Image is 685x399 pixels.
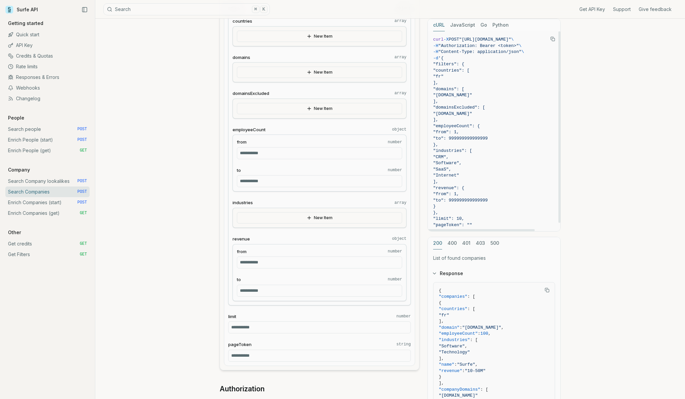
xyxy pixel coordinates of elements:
a: Authorization [220,384,265,394]
span: : [462,368,465,373]
code: number [388,168,402,173]
span: "industries" [439,337,470,342]
p: Other [5,229,24,236]
span: "from": 1, [433,130,459,135]
span: ], [433,117,438,122]
span: "Surfe" [457,362,475,367]
a: Enrich Companies (start) POST [5,197,90,208]
span: "filters": { [433,62,464,67]
span: revenue [233,236,250,242]
span: POST [449,37,459,42]
span: "countries": [ [433,68,469,73]
code: number [396,314,411,319]
span: "domain" [439,325,459,330]
span: : [454,362,457,367]
kbd: K [260,6,268,13]
span: "revenue" [439,368,462,373]
span: "[DOMAIN_NAME]" [433,93,472,98]
code: object [392,236,406,241]
p: List of found companies [433,255,555,261]
span: "industries": [ [433,148,472,153]
span: { [439,288,441,293]
span: "revenue": { [433,186,464,191]
button: Copy Text [542,285,552,295]
span: "companies" [439,294,467,299]
span: -d [433,56,438,61]
button: New Item [237,67,402,78]
code: number [388,277,402,282]
span: POST [77,127,87,132]
span: : [478,331,480,336]
span: "fr" [433,74,443,79]
button: Search⌘K [103,3,270,15]
span: \ [511,37,514,42]
button: Go [480,19,487,31]
button: New Item [237,103,402,114]
span: } [439,374,441,379]
span: }, [433,210,438,215]
button: New Item [237,31,402,42]
button: Python [492,19,509,31]
span: "Content-Type: application/json" [438,49,522,54]
p: Getting started [5,20,46,27]
p: People [5,115,27,121]
span: }, [433,142,438,147]
span: "10-50M" [465,368,485,373]
span: to [237,276,241,283]
span: "countries" [439,306,467,311]
span: GET [80,148,87,153]
span: domainsExcluded [233,90,269,97]
a: API Key [5,40,90,51]
span: "Software" [439,344,465,349]
a: Search people POST [5,124,90,135]
a: Support [613,6,631,13]
span: employeeCount [233,127,266,133]
span: }' [433,228,438,233]
span: POST [77,189,87,195]
span: domains [233,54,250,61]
span: "Software", [433,161,462,166]
span: : [ [467,306,475,311]
span: "Technology" [439,350,470,355]
span: "domains": [ [433,87,464,92]
span: from [237,139,247,145]
button: 400 [447,237,457,249]
span: } [433,204,436,209]
span: to [237,167,241,174]
a: Enrich People (get) GET [5,145,90,156]
code: array [394,55,406,60]
a: Webhooks [5,83,90,93]
span: "name" [439,362,454,367]
a: Credits & Quotas [5,51,90,61]
button: Copy Text [548,34,558,44]
span: "SaaS", [433,167,451,172]
span: "companyDomains" [439,387,480,392]
a: Search Companies POST [5,187,90,197]
a: Responses & Errors [5,72,90,83]
a: Search Company lookalikes POST [5,176,90,187]
span: industries [233,199,253,206]
a: Surfe API [5,5,38,15]
button: Response [428,265,560,282]
span: "from": 1, [433,192,459,197]
span: '{ [438,56,444,61]
code: array [394,200,406,205]
code: number [388,140,402,145]
span: \ [521,49,524,54]
span: -X [443,37,449,42]
code: array [394,18,406,24]
span: , [488,331,491,336]
a: Get Filters GET [5,249,90,260]
a: Enrich People (start) POST [5,135,90,145]
code: object [392,127,406,132]
a: Quick start [5,29,90,40]
span: limit [228,313,236,320]
span: countries [233,18,252,24]
span: , [475,362,478,367]
button: 200 [433,237,442,249]
span: "Authorization: Bearer <token>" [438,43,519,48]
span: ], [439,319,444,324]
span: -H [433,49,438,54]
code: number [388,249,402,254]
a: Get API Key [579,6,605,13]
